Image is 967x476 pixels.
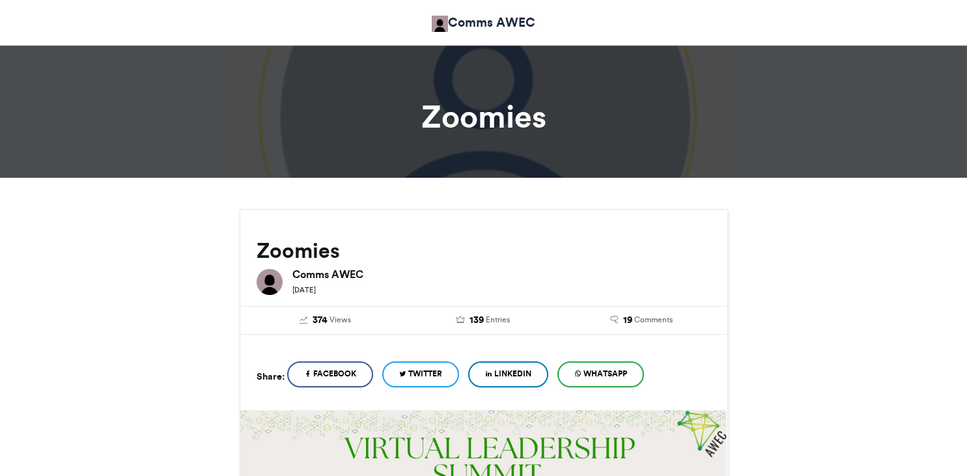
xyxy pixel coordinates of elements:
[292,269,711,279] h6: Comms AWEC
[634,314,673,326] span: Comments
[257,313,395,328] a: 374 Views
[432,13,535,32] a: Comms AWEC
[408,368,442,380] span: Twitter
[623,313,632,328] span: 19
[468,361,548,387] a: LinkedIn
[287,361,373,387] a: Facebook
[557,361,644,387] a: WhatsApp
[432,16,448,32] img: Comms AWEC
[329,314,351,326] span: Views
[292,285,316,294] small: [DATE]
[257,269,283,295] img: Comms AWEC
[257,368,285,385] h5: Share:
[414,313,553,328] a: 139 Entries
[469,313,484,328] span: 139
[486,314,510,326] span: Entries
[313,313,328,328] span: 374
[122,101,845,132] h1: Zoomies
[572,313,711,328] a: 19 Comments
[382,361,459,387] a: Twitter
[313,368,356,380] span: Facebook
[257,239,711,262] h2: Zoomies
[494,368,531,380] span: LinkedIn
[583,368,627,380] span: WhatsApp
